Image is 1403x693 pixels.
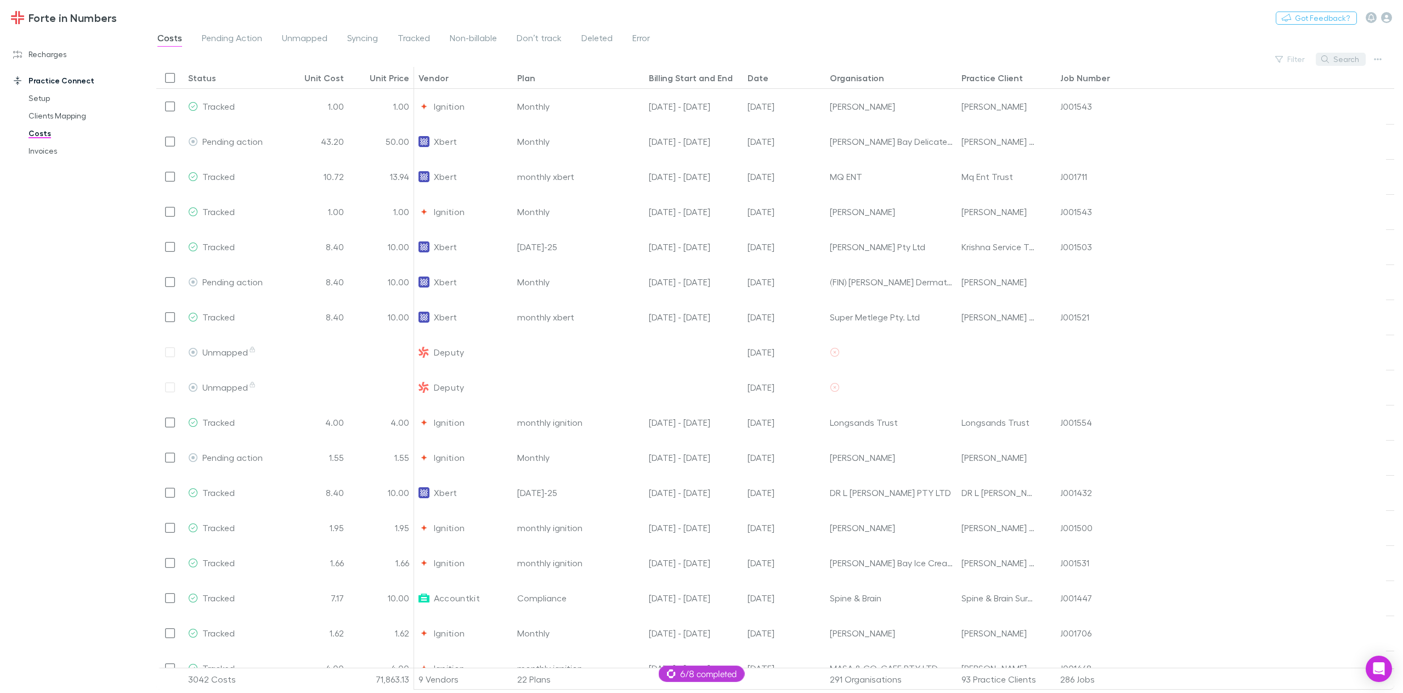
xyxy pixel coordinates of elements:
div: 30 May 2025 [743,651,825,686]
div: 4.00 [282,651,348,686]
span: Tracked [398,32,430,47]
div: 20 Jun - 20 Jul 25 [644,475,743,510]
div: Practice Client [961,72,1023,83]
div: Spine & Brain Surgery Pty Ltd [961,581,1037,615]
div: [PERSON_NAME] [830,510,953,545]
div: 01 May - 31 May 25 [644,651,743,686]
img: Forte in Numbers's Logo [11,11,24,24]
div: [PERSON_NAME] [961,616,1027,650]
span: Ignition [434,510,465,545]
div: J001500 [1060,510,1093,545]
span: Tracked [202,417,235,427]
div: 01 May - 31 May 25 [644,405,743,440]
div: Open Intercom Messenger [1366,656,1392,682]
span: Tracked [202,206,235,217]
div: [PERSON_NAME] And Co Pty Ltd [961,651,1037,685]
span: Unmapped [202,347,257,357]
span: Deputy [434,370,465,404]
div: J001468 [1060,651,1091,685]
span: Tracked [202,487,235,498]
div: 01 Jun - 30 Jun 25 [644,194,743,229]
span: Xbert [434,124,457,159]
span: Pending action [202,136,263,147]
div: [PERSON_NAME] Bay Ice Cream Company Pty. Ltd [830,545,953,580]
div: Monthly [513,264,644,300]
img: Xbert's Logo [418,277,429,288]
div: [PERSON_NAME] Bay Delicatessen [830,124,953,159]
span: Ignition [434,616,465,650]
div: 30 May 2025 [743,510,825,545]
div: 1.66 [282,545,348,581]
div: J001447 [1060,581,1092,615]
span: Pending action [202,452,263,463]
div: J001503 [1060,229,1092,264]
div: Longsands Trust [830,405,953,440]
div: Mq Ent Trust [961,159,1013,194]
div: Monthly [513,89,644,124]
div: 1.00 [348,194,414,229]
div: J001531 [1060,545,1089,580]
img: Deputy's Logo [418,347,429,358]
div: 1.95 [348,510,414,545]
div: 20 Jun - 20 Jul 25 [644,229,743,264]
div: 50.00 [348,124,414,159]
div: [DATE]-25 [513,475,644,510]
img: Ignition's Logo [418,628,429,639]
div: Plan [517,72,535,83]
div: Status [188,72,216,83]
div: monthly ignition [513,510,644,545]
div: 20 Apr 2025 [743,124,825,159]
img: Ignition's Logo [418,101,429,112]
div: J001711 [1060,159,1087,194]
div: monthly ignition [513,545,644,581]
a: Clients Mapping [18,107,154,125]
div: 43.20 [282,124,348,159]
div: [PERSON_NAME] And Co Pty Ltd [961,510,1037,545]
div: [PERSON_NAME] [830,89,953,123]
span: Error [632,32,650,47]
div: Longsands Trust [961,405,1029,440]
div: Krishna Service Trust [961,229,1037,264]
h3: Forte in Numbers [29,11,117,24]
div: 30 May 2025 [743,545,825,581]
div: 10 Apr 2025 [743,581,825,616]
div: 30 May 2025 [743,405,825,440]
div: 7.17 [282,581,348,616]
span: Tracked [202,557,235,568]
span: Ignition [434,651,465,685]
div: 10.72 [282,159,348,194]
span: Xbert [434,475,457,510]
div: [PERSON_NAME] Pty Ltd [830,229,953,264]
div: 01 Aug - 31 Aug 25 [644,616,743,651]
div: Vendor [418,72,449,83]
div: 8.40 [282,264,348,300]
div: 19 Jun 2025 [743,229,825,264]
img: Xbert's Logo [418,171,429,182]
span: Syncing [347,32,378,47]
div: DR L [PERSON_NAME] PTY LTD [961,475,1037,510]
div: Unit Price [370,72,409,83]
div: 01 Apr - 01 May 25 [644,124,743,159]
button: Search [1316,53,1366,66]
div: 30 Apr 2025 [743,300,825,335]
div: 10.00 [348,581,414,616]
div: [PERSON_NAME] [961,194,1027,229]
span: Ignition [434,440,465,475]
div: 30 Apr 2025 [743,440,825,475]
button: Filter [1270,53,1311,66]
div: 1.55 [348,440,414,475]
span: Ignition [434,194,465,229]
div: 10.00 [348,264,414,300]
div: 71,863.13 [348,668,414,690]
div: 4.00 [282,405,348,440]
a: Recharges [2,46,154,63]
span: Tracked [202,101,235,111]
div: 22 Plans [513,668,644,690]
img: Ignition's Logo [418,557,429,568]
div: 20 Apr 2025 [743,264,825,300]
div: Monthly [513,616,644,651]
span: Pending Action [202,32,262,47]
div: 19 Aug 2025 [743,159,825,194]
span: Xbert [434,159,457,194]
div: [PERSON_NAME] [961,440,1027,475]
